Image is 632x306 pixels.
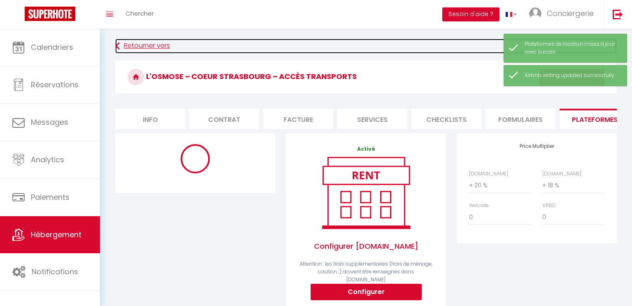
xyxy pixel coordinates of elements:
div: Airbnb setting updated successfully [525,72,618,79]
label: [DOMAIN_NAME] [542,170,581,178]
li: Facture [263,109,333,129]
label: [DOMAIN_NAME] [469,170,508,178]
h4: Price Multiplier [469,143,604,149]
li: Services [337,109,407,129]
li: Formulaires [486,109,555,129]
button: Ouvrir le widget de chat LiveChat [7,3,31,28]
span: Attention : les frais supplémentaires (frais de ménage, caution...) doivent être renseignés dans ... [300,260,432,283]
span: Calendriers [31,42,73,52]
span: Analytics [31,154,64,165]
span: Messages [31,117,68,127]
h3: L'Osmose ~ Coeur Strasbourg ~ Accès Transports [115,61,617,93]
img: rent.png [314,153,418,232]
span: Paiements [31,192,70,202]
button: Configurer [311,284,422,300]
a: Retourner vers [115,39,617,54]
li: Checklists [411,109,481,129]
span: Chercher [125,9,154,18]
img: logout [613,9,623,19]
li: Info [115,109,185,129]
span: Conciergerie [547,8,594,19]
label: VRBO [542,202,556,210]
button: Besoin d'aide ? [442,7,500,21]
p: Activé [298,145,434,153]
li: Contrat [189,109,259,129]
span: Notifications [32,266,78,277]
li: Plateformes [560,109,630,129]
div: Plateformes de location mises à jour avec succès [525,40,618,56]
span: Hébergement [31,229,81,240]
span: Configurer [DOMAIN_NAME] [298,232,434,260]
span: Réservations [31,79,79,90]
img: Super Booking [25,7,75,21]
img: ... [529,7,541,20]
label: Website [469,202,489,210]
